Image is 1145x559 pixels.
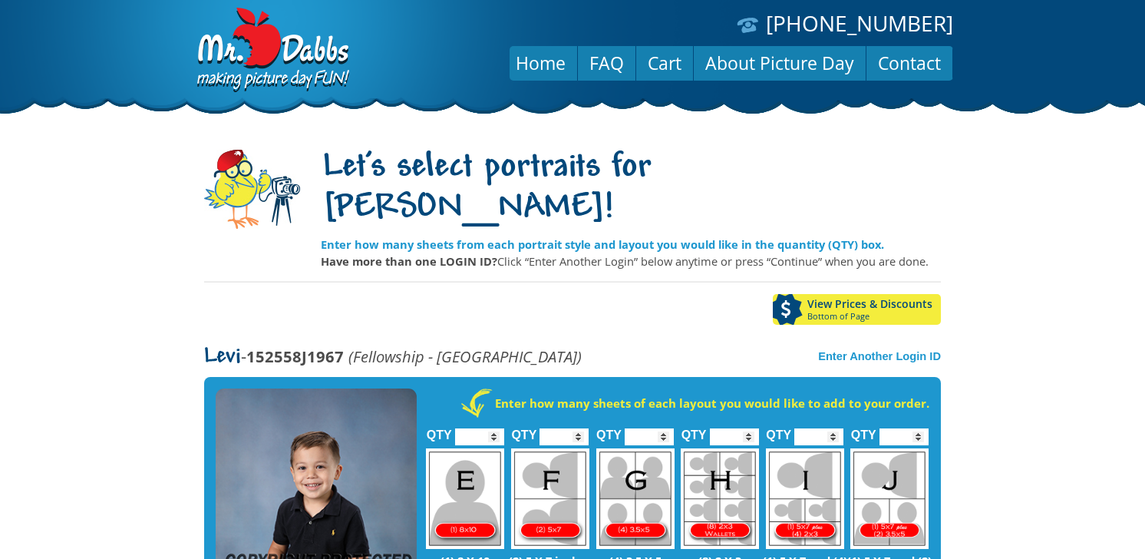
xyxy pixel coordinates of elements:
[204,345,241,369] span: Levi
[321,148,941,230] h1: Let's select portraits for [PERSON_NAME]!
[773,294,941,325] a: View Prices & DiscountsBottom of Page
[851,412,876,449] label: QTY
[681,448,759,549] img: H
[866,45,952,81] a: Contact
[766,412,791,449] label: QTY
[504,45,577,81] a: Home
[348,346,582,367] em: (Fellowship - [GEOGRAPHIC_DATA])
[192,8,351,94] img: Dabbs Company
[681,412,707,449] label: QTY
[807,312,941,321] span: Bottom of Page
[766,8,953,38] a: [PHONE_NUMBER]
[426,448,504,549] img: E
[578,45,635,81] a: FAQ
[495,395,929,411] strong: Enter how many sheets of each layout you would like to add to your order.
[766,448,844,549] img: I
[321,253,941,270] p: Click “Enter Another Login” below anytime or press “Continue” when you are done.
[321,253,497,269] strong: Have more than one LOGIN ID?
[818,350,941,362] a: Enter Another Login ID
[596,448,675,549] img: G
[204,150,300,229] img: camera-mascot
[511,448,589,549] img: F
[427,412,452,449] label: QTY
[321,237,884,252] strong: Enter how many sheets from each portrait style and layout you would like in the quantity (QTY) box.
[694,45,866,81] a: About Picture Day
[246,346,344,367] strong: 152558J1967
[596,412,622,449] label: QTY
[511,412,536,449] label: QTY
[204,348,582,365] p: -
[636,45,693,81] a: Cart
[850,448,929,549] img: J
